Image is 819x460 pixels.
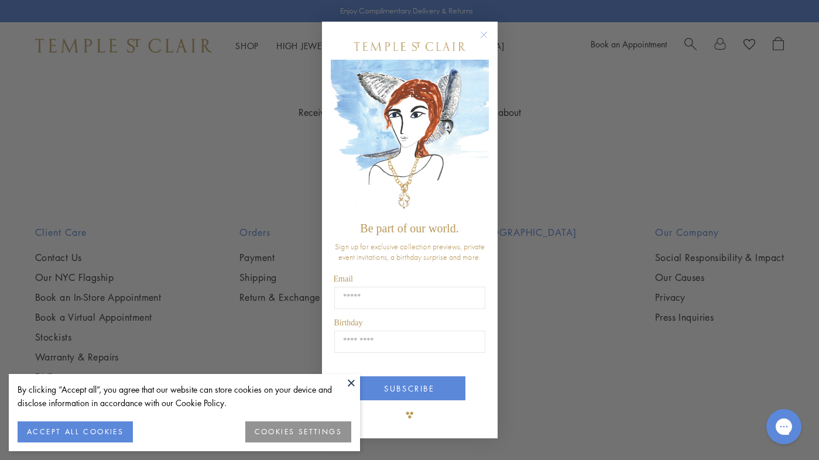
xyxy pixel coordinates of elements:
div: By clicking “Accept all”, you agree that our website can store cookies on your device and disclos... [18,383,351,410]
span: Sign up for exclusive collection previews, private event invitations, a birthday surprise and more. [335,241,485,262]
button: ACCEPT ALL COOKIES [18,421,133,442]
span: Be part of our world. [360,222,458,235]
img: TSC [398,403,422,427]
img: Temple St. Clair [354,42,465,51]
span: Email [334,274,353,283]
span: Birthday [334,318,363,327]
img: c4a9eb12-d91a-4d4a-8ee0-386386f4f338.jpeg [331,60,489,216]
button: SUBSCRIBE [354,376,465,400]
button: Close dialog [482,33,497,48]
input: Email [334,287,485,309]
button: COOKIES SETTINGS [245,421,351,442]
iframe: Gorgias live chat messenger [760,405,807,448]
